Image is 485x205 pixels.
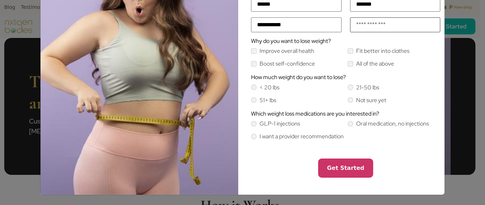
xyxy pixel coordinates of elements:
[260,98,276,103] label: 51+ lbs
[356,61,394,67] label: All of the above
[356,85,379,90] label: 21-50 lbs
[260,134,344,139] label: I want a provider recommendation
[356,121,429,127] label: Oral medication, no injections
[251,74,346,80] label: How much weight do you want to lose?
[260,61,315,67] label: Boost self-confidence
[318,159,373,178] button: Get Started
[251,38,331,44] label: Why do you want to lose weight?
[260,121,300,127] label: GLP-1 injections
[356,48,409,54] label: Fit better into clothes
[260,48,314,54] label: Improve overall health
[260,85,279,90] label: < 20 lbs
[356,98,386,103] label: Not sure yet
[251,111,379,117] label: Which weight loss medications are you interested in?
